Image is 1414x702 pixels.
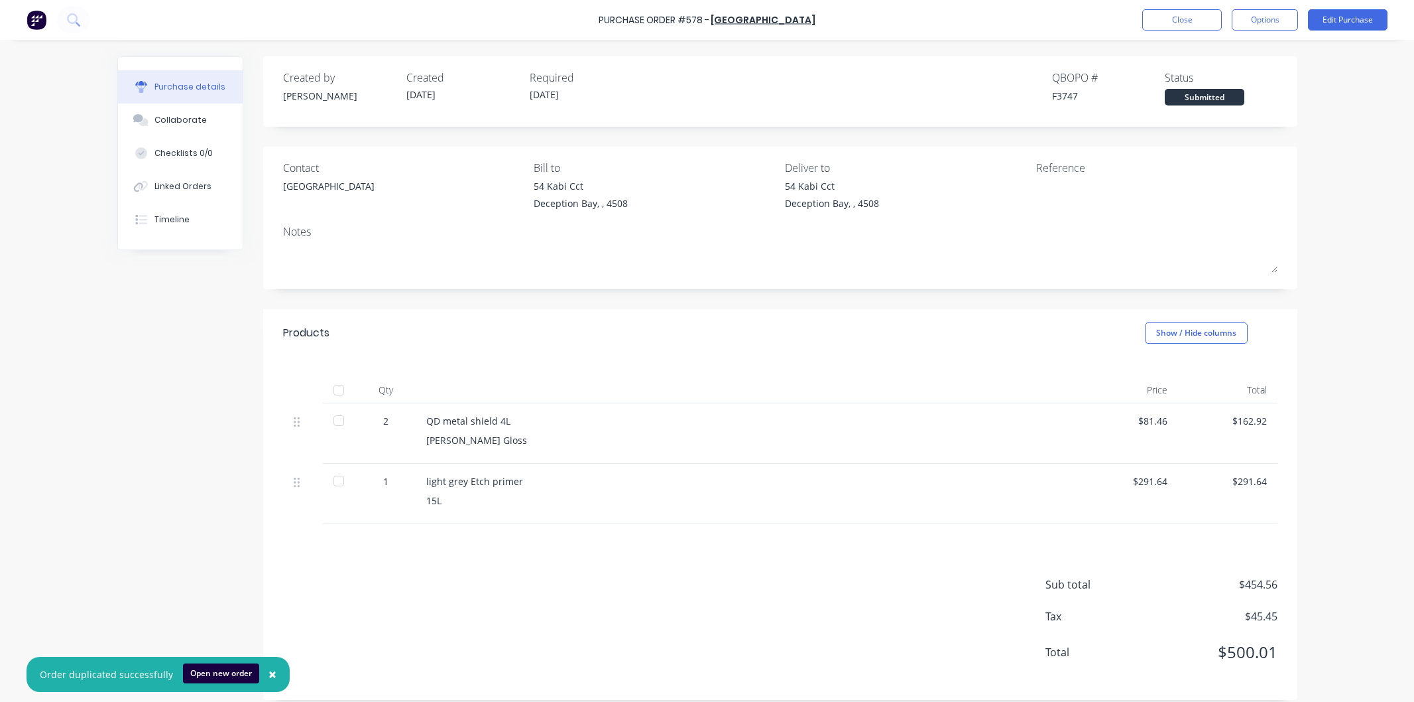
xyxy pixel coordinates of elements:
[1189,414,1267,428] div: $162.92
[154,214,190,226] div: Timeline
[40,667,173,681] div: Order duplicated successfully
[1308,9,1387,31] button: Edit Purchase
[283,70,396,86] div: Created by
[1052,70,1165,86] div: QBO PO #
[1145,640,1277,664] span: $500.01
[1232,9,1298,31] button: Options
[283,160,524,176] div: Contact
[1045,608,1145,624] span: Tax
[785,196,879,210] div: Deception Bay, , 4508
[711,13,815,27] a: [GEOGRAPHIC_DATA]
[534,179,628,193] div: 54 Kabi Cct
[1178,377,1277,403] div: Total
[154,180,211,192] div: Linked Orders
[118,170,243,203] button: Linked Orders
[1165,89,1244,105] div: Submitted
[283,179,375,193] div: [GEOGRAPHIC_DATA]
[367,414,405,428] div: 2
[1145,322,1248,344] button: Show / Hide columns
[785,179,879,193] div: 54 Kabi Cct
[426,494,1068,508] div: 15L
[1089,414,1167,428] div: $81.46
[785,160,1026,176] div: Deliver to
[1145,608,1277,624] span: $45.45
[1189,474,1267,488] div: $291.64
[154,147,213,159] div: Checklists 0/0
[154,114,207,126] div: Collaborate
[534,160,775,176] div: Bill to
[283,89,396,103] div: [PERSON_NAME]
[1142,9,1222,31] button: Close
[1036,160,1277,176] div: Reference
[118,104,243,137] button: Collaborate
[426,433,1068,447] div: [PERSON_NAME] Gloss
[118,137,243,170] button: Checklists 0/0
[255,659,290,691] button: Close
[367,474,405,488] div: 1
[1045,644,1145,660] span: Total
[1089,474,1167,488] div: $291.64
[283,224,1277,240] div: Notes
[530,70,642,86] div: Required
[1165,70,1277,86] div: Status
[1145,577,1277,593] span: $454.56
[154,81,225,93] div: Purchase details
[183,664,259,683] button: Open new order
[534,196,628,210] div: Deception Bay, , 4508
[356,377,416,403] div: Qty
[1079,377,1178,403] div: Price
[599,13,709,27] div: Purchase Order #578 -
[118,70,243,104] button: Purchase details
[1045,577,1145,593] span: Sub total
[283,325,329,341] div: Products
[118,203,243,236] button: Timeline
[426,414,1068,428] div: QD metal shield 4L
[426,474,1068,488] div: light grey Etch primer
[1052,89,1165,103] div: F3747
[27,10,46,30] img: Factory
[406,70,519,86] div: Created
[268,665,276,683] span: ×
